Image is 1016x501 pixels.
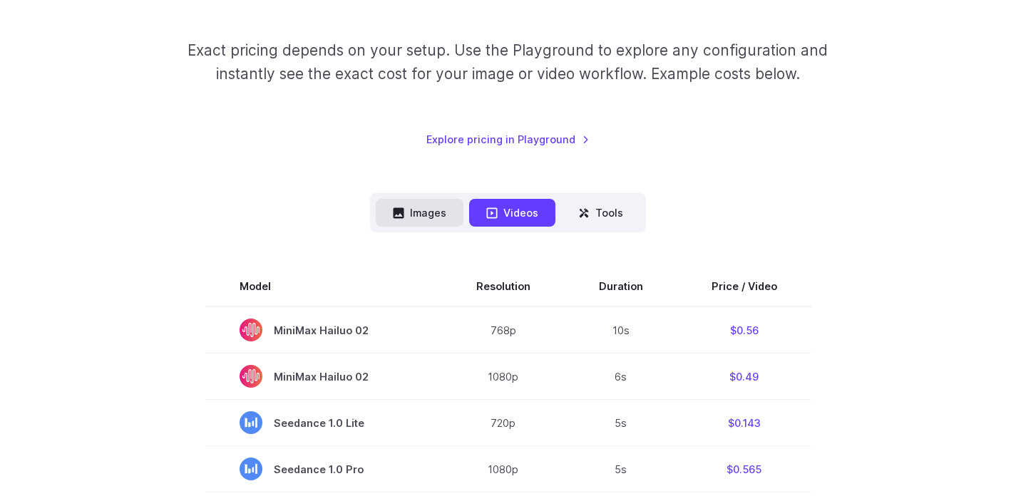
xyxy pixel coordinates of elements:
td: 768p [442,306,565,353]
button: Tools [561,199,640,227]
th: Price / Video [677,267,811,306]
td: 6s [565,353,677,400]
th: Duration [565,267,677,306]
td: 5s [565,446,677,492]
th: Model [205,267,442,306]
span: Seedance 1.0 Pro [240,458,408,480]
td: $0.143 [677,400,811,446]
td: 1080p [442,446,565,492]
a: Explore pricing in Playground [426,131,590,148]
td: 720p [442,400,565,446]
td: $0.56 [677,306,811,353]
button: Videos [469,199,555,227]
span: Seedance 1.0 Lite [240,411,408,434]
td: 1080p [442,353,565,400]
td: $0.49 [677,353,811,400]
span: MiniMax Hailuo 02 [240,319,408,341]
span: MiniMax Hailuo 02 [240,365,408,388]
td: 10s [565,306,677,353]
button: Images [376,199,463,227]
td: 5s [565,400,677,446]
th: Resolution [442,267,565,306]
p: Exact pricing depends on your setup. Use the Playground to explore any configuration and instantl... [165,38,852,86]
td: $0.565 [677,446,811,492]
